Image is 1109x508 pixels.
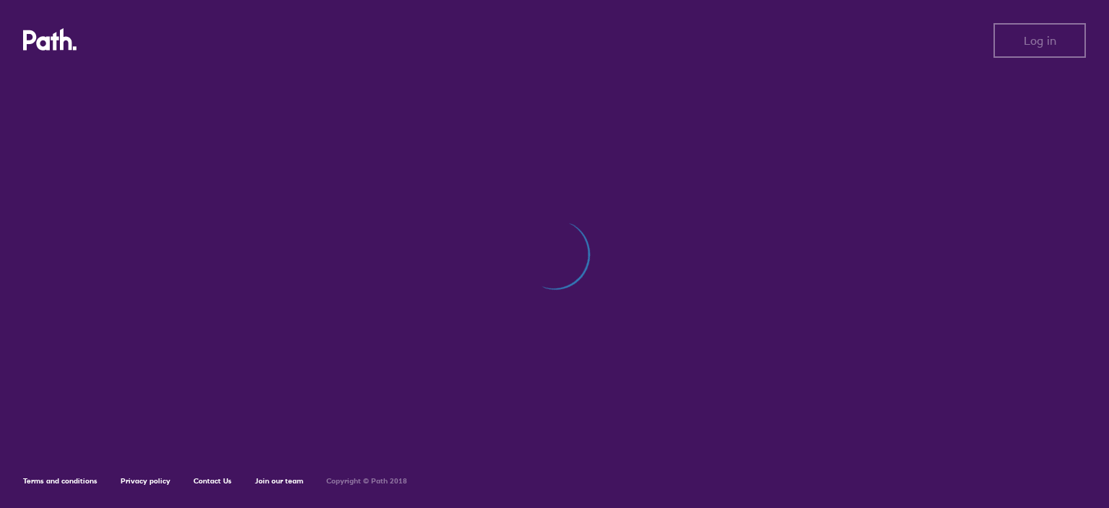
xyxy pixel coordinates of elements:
[326,477,407,486] h6: Copyright © Path 2018
[23,476,97,486] a: Terms and conditions
[255,476,303,486] a: Join our team
[993,23,1086,58] button: Log in
[121,476,170,486] a: Privacy policy
[1024,34,1056,47] span: Log in
[193,476,232,486] a: Contact Us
